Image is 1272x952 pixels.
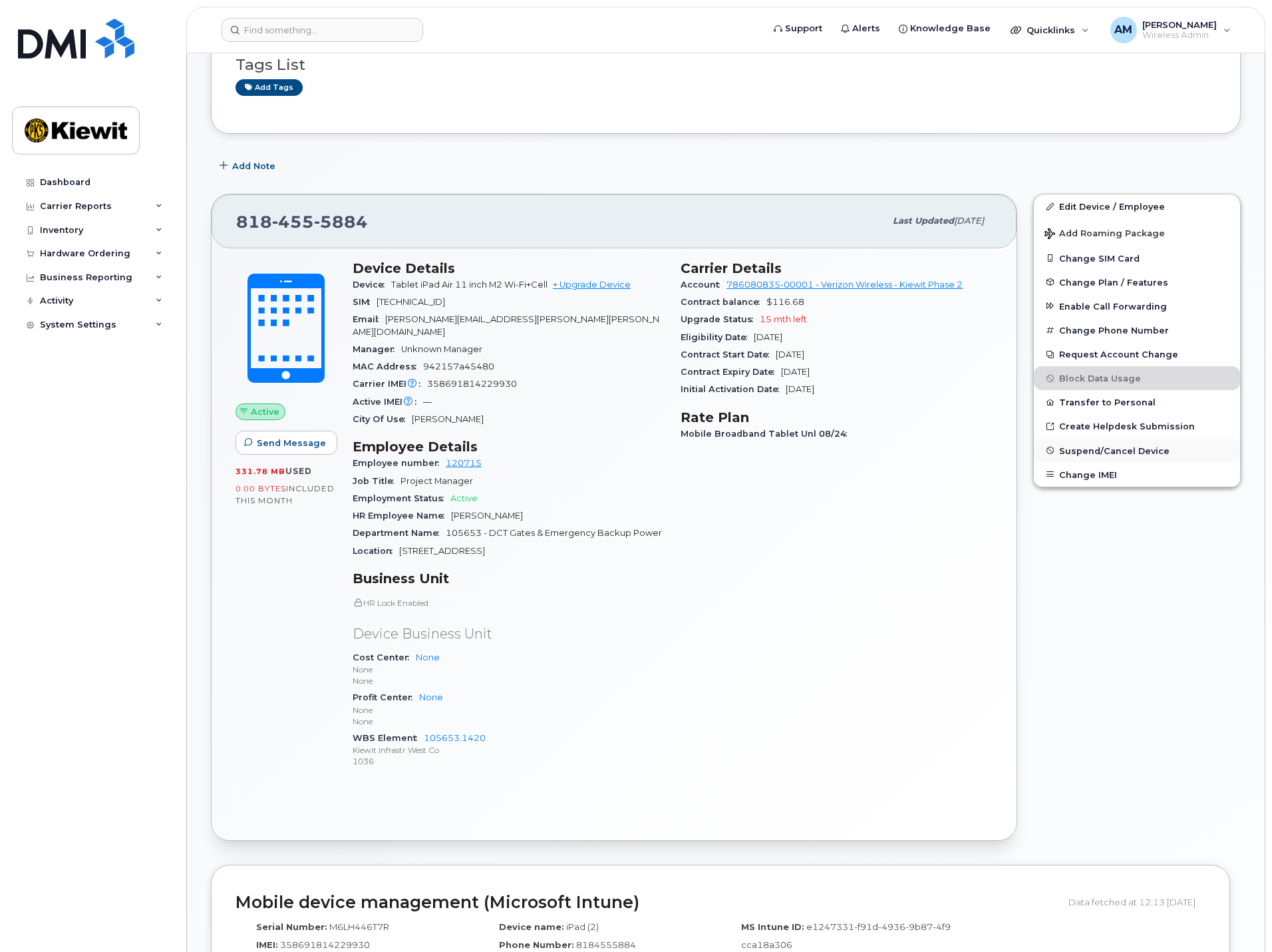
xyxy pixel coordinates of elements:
span: [PERSON_NAME][EMAIL_ADDRESS][PERSON_NAME][PERSON_NAME][DOMAIN_NAME] [353,314,659,336]
a: 120715 [446,458,482,468]
span: Send Message [257,437,326,449]
p: Kiewit Infrastr West Co [353,744,665,756]
button: Change Plan / Features [1034,270,1240,294]
span: Initial Activation Date [681,384,786,394]
span: Quicklinks [1027,25,1075,35]
span: 0.00 Bytes [236,484,286,493]
span: [DATE] [781,367,810,377]
span: Alerts [852,22,880,35]
span: AM [1114,22,1132,38]
a: Knowledge Base [889,15,1000,42]
label: Device name: [499,921,564,933]
iframe: Messenger Launcher [1214,894,1262,942]
span: Wireless Admin [1142,30,1217,41]
span: Eligibility Date [681,332,754,342]
a: Alerts [832,15,889,42]
span: Add Note [232,160,275,172]
span: MAC Address [353,361,423,371]
p: 1036 [353,756,665,767]
label: MS Intune ID: [741,921,804,933]
span: [PERSON_NAME] [1142,19,1217,30]
button: Add Roaming Package [1034,219,1240,246]
h3: Rate Plan [681,409,993,425]
span: 358691814229930 [280,939,370,950]
a: None [419,692,443,702]
span: Location [353,546,399,556]
button: Send Message [236,431,337,455]
p: Device Business Unit [353,624,665,644]
span: 5884 [314,212,368,232]
span: Device [353,280,391,290]
span: Add Roaming Package [1044,228,1165,241]
span: [DATE] [754,332,782,342]
span: City Of Use [353,414,412,424]
span: — [423,397,432,407]
span: Carrier IMEI [353,379,427,389]
button: Enable Call Forwarding [1034,294,1240,318]
span: 455 [272,212,314,232]
span: Active [450,493,478,503]
span: SIM [353,297,377,307]
button: Suspend/Cancel Device [1034,439,1240,463]
div: Adrian Martinez [1101,17,1240,43]
span: iPad (2) [566,921,599,932]
span: Change Plan / Features [1059,277,1168,287]
span: Enable Call Forwarding [1059,301,1167,311]
span: Account [681,280,726,290]
button: Block Data Usage [1034,366,1240,390]
span: $116.68 [766,297,804,307]
span: [PERSON_NAME] [412,414,484,424]
span: [STREET_ADDRESS] [399,546,485,556]
input: Find something... [222,18,423,42]
span: Department Name [353,528,446,538]
label: Phone Number: [499,939,574,951]
span: HR Employee Name [353,511,451,521]
button: Request Account Change [1034,342,1240,366]
span: Contract balance [681,297,766,307]
h3: Employee Details [353,439,665,455]
a: Support [764,15,832,42]
span: [DATE] [954,216,984,226]
label: Serial Number: [256,921,327,933]
a: Add tags [236,79,303,96]
span: Suspend/Cancel Device [1059,445,1170,455]
span: Employment Status [353,493,450,503]
span: Job Title [353,476,400,486]
span: [DATE] [776,350,804,359]
a: 786080835-00001 - Verizon Wireless - Kiewit Phase 2 [726,280,963,290]
p: HR Lock Enabled [353,597,665,608]
span: 8184555884 [576,939,636,950]
span: included this month [236,483,335,505]
a: Create Helpdesk Submission [1034,414,1240,438]
span: M6LH446T7R [329,921,389,932]
span: 358691814229930 [427,379,517,389]
span: 15 mth left [760,314,807,324]
span: Email [353,314,385,324]
span: Employee number [353,458,446,468]
span: used [285,466,312,476]
button: Change Phone Number [1034,318,1240,342]
span: Last updated [893,216,954,226]
button: Change IMEI [1034,463,1240,487]
span: Active IMEI [353,397,423,407]
button: Change SIM Card [1034,246,1240,270]
div: Data fetched at 12:13 [DATE] [1068,889,1205,915]
span: 818 [236,212,368,232]
div: Quicklinks [1001,17,1098,43]
p: None [353,716,665,727]
span: Cost Center [353,652,416,662]
label: IMEI: [256,939,278,951]
span: 331.78 MB [236,467,285,476]
span: [DATE] [786,384,814,394]
span: Active [251,405,279,418]
p: None [353,704,665,716]
span: [PERSON_NAME] [451,511,523,521]
h3: Carrier Details [681,260,993,276]
button: Transfer to Personal [1034,390,1240,414]
span: Upgrade Status [681,314,760,324]
span: Contract Expiry Date [681,367,781,377]
h3: Business Unit [353,571,665,587]
span: Knowledge Base [910,22,991,35]
a: 105653.1420 [424,733,486,743]
span: Unknown Manager [401,344,482,354]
